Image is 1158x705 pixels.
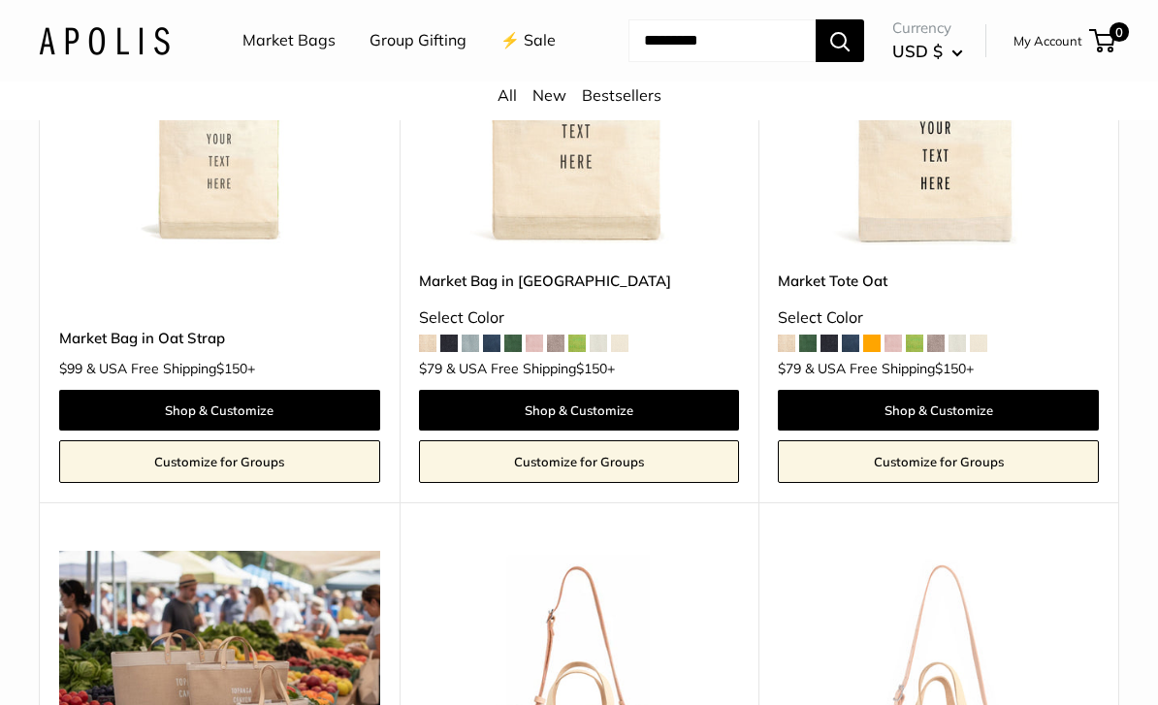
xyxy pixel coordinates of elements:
[778,390,1099,431] a: Shop & Customize
[59,390,380,431] a: Shop & Customize
[892,41,943,61] span: USD $
[778,360,801,377] span: $79
[935,360,966,377] span: $150
[39,26,170,54] img: Apolis
[419,360,442,377] span: $79
[1110,22,1129,42] span: 0
[419,270,740,292] a: Market Bag in [GEOGRAPHIC_DATA]
[892,15,963,42] span: Currency
[242,26,336,55] a: Market Bags
[419,390,740,431] a: Shop & Customize
[500,26,556,55] a: ⚡️ Sale
[419,440,740,483] a: Customize for Groups
[59,440,380,483] a: Customize for Groups
[498,85,517,105] a: All
[582,85,661,105] a: Bestsellers
[628,19,816,62] input: Search...
[59,360,82,377] span: $99
[1013,29,1082,52] a: My Account
[419,304,740,333] div: Select Color
[892,36,963,67] button: USD $
[1091,29,1115,52] a: 0
[816,19,864,62] button: Search
[778,440,1099,483] a: Customize for Groups
[446,362,615,375] span: & USA Free Shipping +
[59,327,380,349] a: Market Bag in Oat Strap
[86,362,255,375] span: & USA Free Shipping +
[532,85,566,105] a: New
[216,360,247,377] span: $150
[370,26,466,55] a: Group Gifting
[576,360,607,377] span: $150
[778,270,1099,292] a: Market Tote Oat
[805,362,974,375] span: & USA Free Shipping +
[778,304,1099,333] div: Select Color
